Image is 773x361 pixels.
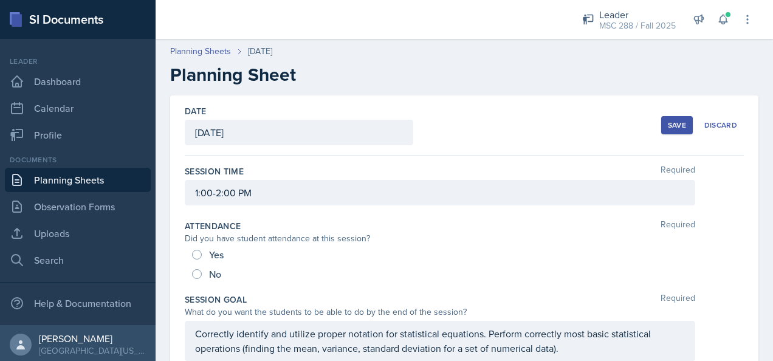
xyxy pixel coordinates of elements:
p: Correctly identify and utilize proper notation for statistical equations. Perform correctly most ... [195,326,685,356]
div: Leader [5,56,151,67]
div: Leader [599,7,676,22]
span: Required [661,294,695,306]
div: [GEOGRAPHIC_DATA][US_STATE] in [GEOGRAPHIC_DATA] [39,345,146,357]
div: Did you have student attendance at this session? [185,232,695,245]
p: 1:00-2:00 PM [195,185,685,200]
a: Observation Forms [5,194,151,219]
div: Save [668,120,686,130]
button: Discard [698,116,744,134]
label: Session Goal [185,294,247,306]
a: Dashboard [5,69,151,94]
span: No [209,268,221,280]
div: What do you want the students to be able to do by the end of the session? [185,306,695,318]
label: Attendance [185,220,241,232]
div: [PERSON_NAME] [39,332,146,345]
span: Yes [209,249,224,261]
a: Calendar [5,96,151,120]
a: Planning Sheets [170,45,231,58]
a: Profile [5,123,151,147]
button: Save [661,116,693,134]
span: Required [661,165,695,177]
div: MSC 288 / Fall 2025 [599,19,676,32]
label: Date [185,105,206,117]
div: [DATE] [248,45,272,58]
div: Discard [704,120,737,130]
div: Documents [5,154,151,165]
a: Planning Sheets [5,168,151,192]
label: Session Time [185,165,244,177]
span: Required [661,220,695,232]
h2: Planning Sheet [170,64,758,86]
a: Search [5,248,151,272]
a: Uploads [5,221,151,246]
div: Help & Documentation [5,291,151,315]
